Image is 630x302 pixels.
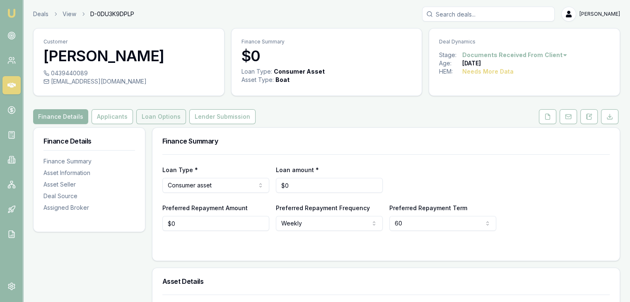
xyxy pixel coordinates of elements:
[422,7,555,22] input: Search deals
[462,67,514,76] div: Needs More Data
[90,10,134,18] span: D-0DU3K9DPLP
[43,69,214,77] div: 0439440089
[389,204,467,211] label: Preferred Repayment Term
[462,51,568,59] button: Documents Received From Client
[63,10,76,18] a: View
[43,48,214,64] h3: [PERSON_NAME]
[33,10,134,18] nav: breadcrumb
[241,48,412,64] h3: $0
[276,178,383,193] input: $
[43,169,135,177] div: Asset Information
[135,109,188,124] a: Loan Options
[439,67,462,76] div: HEM:
[162,278,610,285] h3: Asset Details
[43,138,135,144] h3: Finance Details
[162,166,198,173] label: Loan Type *
[43,192,135,200] div: Deal Source
[439,51,462,59] div: Stage:
[43,77,214,86] div: [EMAIL_ADDRESS][DOMAIN_NAME]
[92,109,133,124] button: Applicants
[241,67,272,76] div: Loan Type:
[276,166,319,173] label: Loan amount *
[579,11,620,17] span: [PERSON_NAME]
[162,138,610,144] h3: Finance Summary
[274,67,325,76] div: Consumer Asset
[43,204,135,212] div: Assigned Broker
[33,109,90,124] a: Finance Details
[33,10,48,18] a: Deals
[90,109,135,124] a: Applicants
[241,76,274,84] div: Asset Type :
[43,180,135,189] div: Asset Seller
[439,59,462,67] div: Age:
[188,109,257,124] a: Lender Submission
[33,109,88,124] button: Finance Details
[43,38,214,45] p: Customer
[43,157,135,165] div: Finance Summary
[162,204,248,211] label: Preferred Repayment Amount
[276,204,370,211] label: Preferred Repayment Frequency
[162,216,269,231] input: $
[275,76,290,84] div: Boat
[439,38,610,45] p: Deal Dynamics
[136,109,186,124] button: Loan Options
[462,59,481,67] div: [DATE]
[241,38,412,45] p: Finance Summary
[7,8,17,18] img: emu-icon-u.png
[189,109,256,124] button: Lender Submission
